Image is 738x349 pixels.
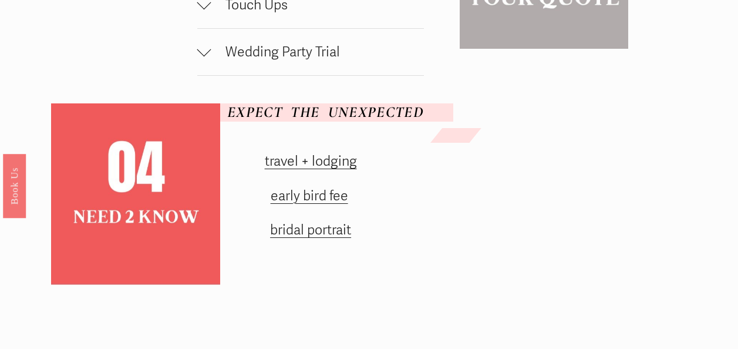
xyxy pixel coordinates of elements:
[270,222,351,239] a: bridal portrait
[211,43,424,61] span: Wedding Party Trial
[265,153,357,170] a: travel + lodging
[197,29,424,75] button: Wedding Party Trial
[227,103,423,121] em: EXPECT THE UNEXPECTED
[271,187,348,204] a: early bird fee
[3,154,26,218] a: Book Us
